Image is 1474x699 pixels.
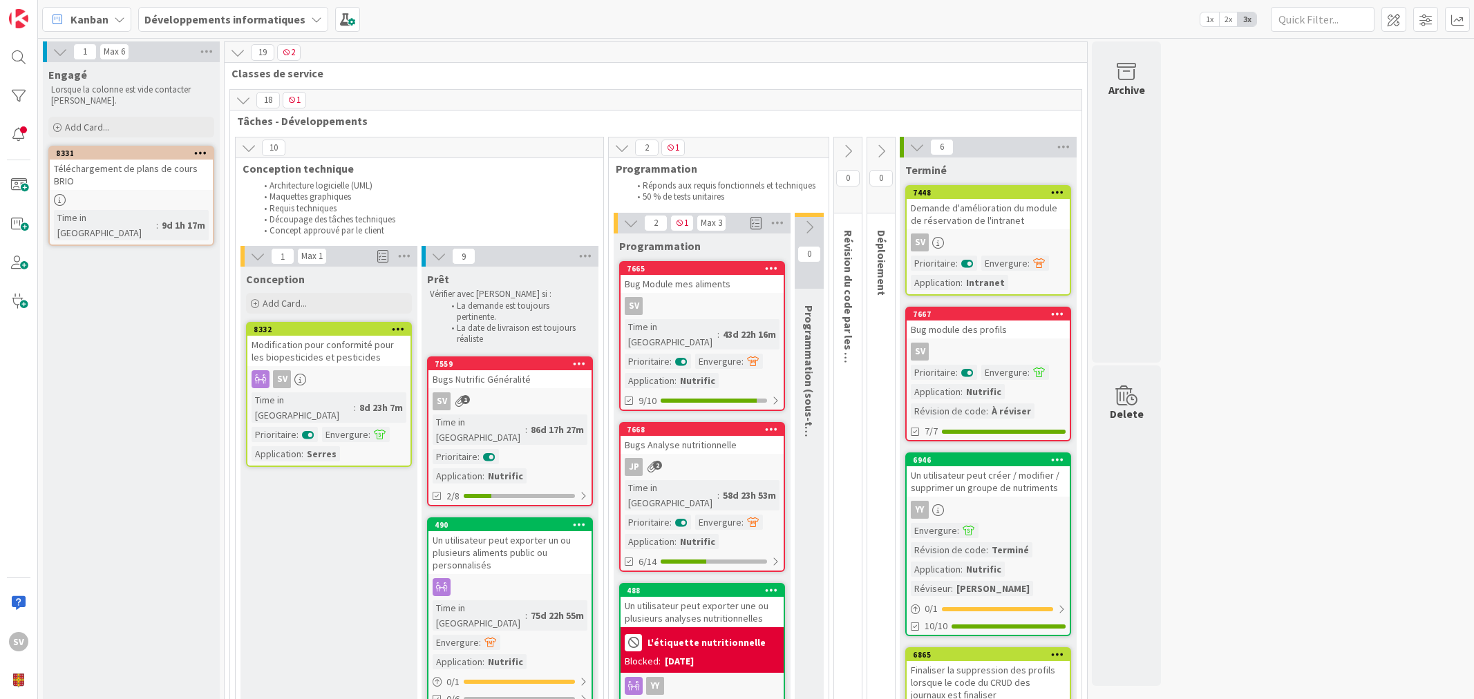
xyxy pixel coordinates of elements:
[1108,82,1145,98] div: Archive
[428,519,592,531] div: 490
[925,619,947,633] span: 10/10
[911,365,956,380] div: Prioritaire
[842,230,856,377] span: Révision du code par les pairs
[988,403,1034,419] div: À réviser
[665,654,694,669] div: [DATE]
[907,233,1070,251] div: SV
[627,586,784,595] div: 488
[354,400,356,415] span: :
[911,523,957,538] div: Envergure
[913,188,1070,198] div: 7448
[911,501,929,519] div: YY
[246,272,305,286] span: Conception
[433,600,525,631] div: Time in [GEOGRAPHIC_DATA]
[925,602,938,616] span: 0 / 1
[802,305,816,460] span: Programmation (sous-tâches)
[981,256,1028,271] div: Envergure
[50,160,213,190] div: Téléchargement de plans de cours BRIO
[322,427,368,442] div: Envergure
[621,458,784,476] div: JP
[741,515,744,530] span: :
[621,436,784,454] div: Bugs Analyse nutritionnelle
[963,562,1005,577] div: Nutrific
[930,139,954,155] span: 6
[444,300,591,323] li: La demande est toujours pertinente.
[719,327,779,342] div: 43d 22h 16m
[988,542,1032,557] div: Terminé
[625,654,661,669] div: Blocked:
[625,515,670,530] div: Prioritaire
[627,425,784,434] div: 7668
[256,225,589,236] li: Concept approuvé par le client
[621,262,784,275] div: 7665
[247,370,410,388] div: SV
[951,581,953,596] span: :
[911,384,961,399] div: Application
[797,246,821,262] span: 0
[875,230,889,296] span: Déploiement
[247,323,410,366] div: 8332Modification pour conformité pour les biopesticides et pesticides
[263,297,307,309] span: Add Card...
[273,370,291,388] div: SV
[246,322,412,467] a: 8332Modification pour conformité pour les biopesticides et pesticidesSVTime in [GEOGRAPHIC_DATA]:...
[54,210,156,240] div: Time in [GEOGRAPHIC_DATA]
[428,358,592,370] div: 7559
[247,323,410,336] div: 8332
[621,597,784,627] div: Un utilisateur peut exporter une ou plusieurs analyses nutritionnelles
[525,422,527,437] span: :
[907,308,1070,338] div: 7667Bug module des profils
[627,264,784,274] div: 7665
[247,336,410,366] div: Modification pour conformité pour les biopesticides et pesticides
[961,562,963,577] span: :
[478,449,480,464] span: :
[616,162,811,175] span: Programmation
[461,395,470,404] span: 1
[283,92,306,108] span: 1
[619,239,701,253] span: Programmation
[630,191,822,202] li: 50 % de tests unitaires
[621,262,784,293] div: 7665Bug Module mes aliments
[670,215,694,231] span: 1
[430,289,590,300] p: Vérifier avec [PERSON_NAME] si :
[961,275,963,290] span: :
[619,261,785,411] a: 7665Bug Module mes alimentsSVTime in [GEOGRAPHIC_DATA]:43d 22h 16mPrioritaire:Envergure:Applicati...
[905,163,947,177] span: Terminé
[527,422,587,437] div: 86d 17h 27m
[661,140,685,156] span: 1
[907,308,1070,320] div: 7667
[717,488,719,503] span: :
[913,455,1070,465] div: 6946
[646,677,664,695] div: YY
[639,555,656,569] span: 6/14
[719,488,779,503] div: 58d 23h 53m
[621,677,784,695] div: YY
[368,427,370,442] span: :
[625,354,670,369] div: Prioritaire
[911,343,929,361] div: SV
[907,454,1070,497] div: 6946Un utilisateur peut créer / modifier / supprimer un groupe de nutriments
[70,11,108,28] span: Kanban
[670,515,672,530] span: :
[644,215,668,231] span: 2
[907,320,1070,338] div: Bug module des profils
[905,307,1071,441] a: 7667Bug module des profilsSVPrioritaire:Envergure:Application:NutrificRévision de code:À réviser7/7
[639,394,656,408] span: 9/10
[301,446,303,461] span: :
[525,608,527,623] span: :
[9,9,28,28] img: Visit kanbanzone.com
[674,373,677,388] span: :
[482,468,484,483] span: :
[963,384,1005,399] div: Nutrific
[913,309,1070,319] div: 7667
[428,531,592,574] div: Un utilisateur peut exporter un ou plusieurs aliments public ou personnalisés
[65,121,109,133] span: Add Card...
[625,458,643,476] div: JP
[435,520,592,530] div: 490
[232,66,1070,80] span: Classes de service
[256,191,589,202] li: Maquettes graphiques
[741,354,744,369] span: :
[433,654,482,669] div: Application
[56,149,213,158] div: 8331
[986,403,988,419] span: :
[452,248,475,265] span: 9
